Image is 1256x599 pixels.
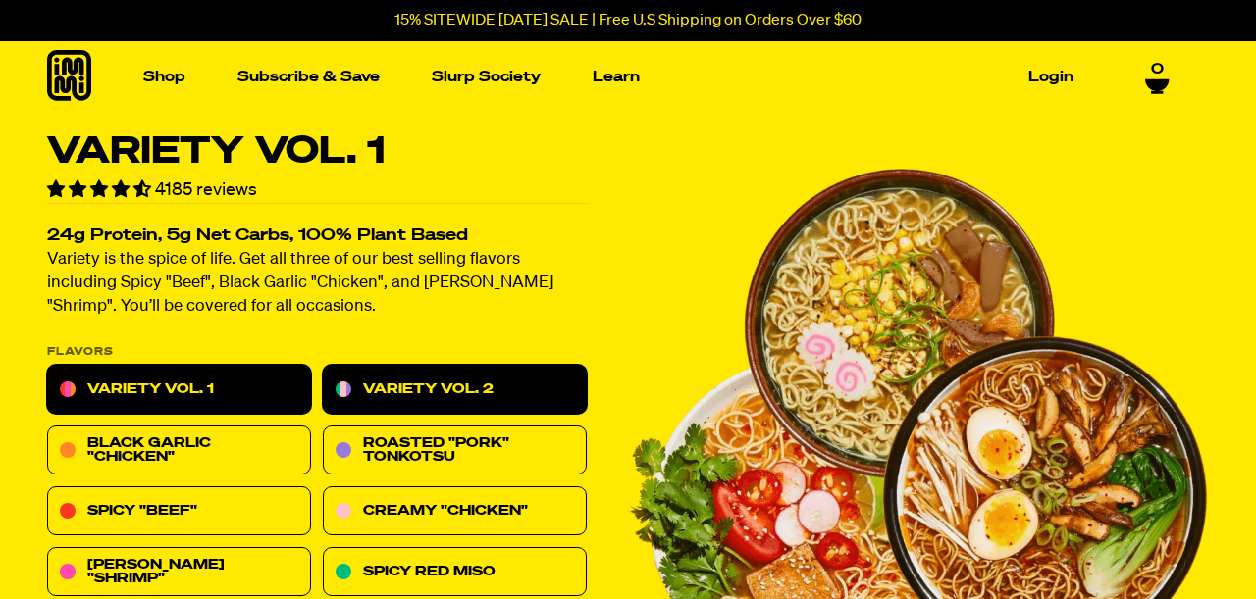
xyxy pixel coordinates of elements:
[47,548,311,597] a: [PERSON_NAME] "Shrimp"
[323,426,587,475] a: Roasted "Pork" Tonkotsu
[323,487,587,536] a: Creamy "Chicken"
[47,366,311,415] a: Variety Vol. 1
[323,366,587,415] a: Variety Vol. 2
[47,181,155,199] span: 4.55 stars
[394,12,862,29] p: 15% SITEWIDE [DATE] SALE | Free U.S Shipping on Orders Over $60
[47,347,587,358] p: Flavors
[47,228,587,245] h2: 24g Protein, 5g Net Carbs, 100% Plant Based
[424,62,549,92] a: Slurp Society
[47,426,311,475] a: Black Garlic "Chicken"
[1020,62,1081,92] a: Login
[47,133,587,171] h1: Variety Vol. 1
[585,62,648,92] a: Learn
[135,62,193,92] a: Shop
[1151,61,1164,78] span: 0
[1145,61,1170,94] a: 0
[135,41,1081,113] nav: Main navigation
[47,249,587,320] p: Variety is the spice of life. Get all three of our best selling flavors including Spicy "Beef", B...
[230,62,388,92] a: Subscribe & Save
[155,181,257,199] span: 4185 reviews
[47,487,311,536] a: Spicy "Beef"
[323,548,587,597] a: Spicy Red Miso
